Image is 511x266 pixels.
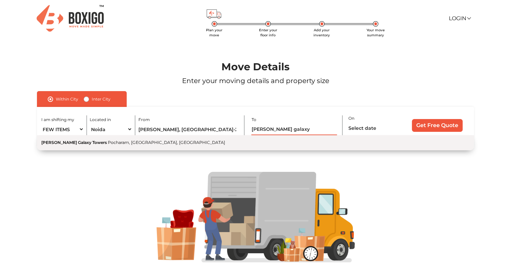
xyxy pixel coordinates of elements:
input: Select date [348,122,399,134]
label: Within City [56,95,78,103]
input: Get Free Quote [412,119,463,132]
label: From [138,117,150,123]
label: To [251,117,256,123]
h1: Move Details [20,61,491,73]
span: Pocharam, [GEOGRAPHIC_DATA], [GEOGRAPHIC_DATA] [108,140,225,145]
span: Plan your move [206,28,222,37]
span: Add your inventory [313,28,330,37]
p: Enter your moving details and property size [20,76,491,86]
input: Locality [251,123,337,135]
label: Inter City [92,95,111,103]
input: Locality [138,123,239,135]
span: [PERSON_NAME] Galaxy Towers [41,140,107,145]
label: Located in [90,117,111,123]
button: [PERSON_NAME] Galaxy TowersPocharam, [GEOGRAPHIC_DATA], [GEOGRAPHIC_DATA] [37,135,474,150]
label: I am shifting my [41,117,74,123]
a: Login [449,15,470,22]
label: Is flexible? [356,134,377,141]
img: Boxigo [37,5,104,32]
label: On [348,115,354,121]
span: Your move summary [367,28,385,37]
span: Enter your floor info [259,28,277,37]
